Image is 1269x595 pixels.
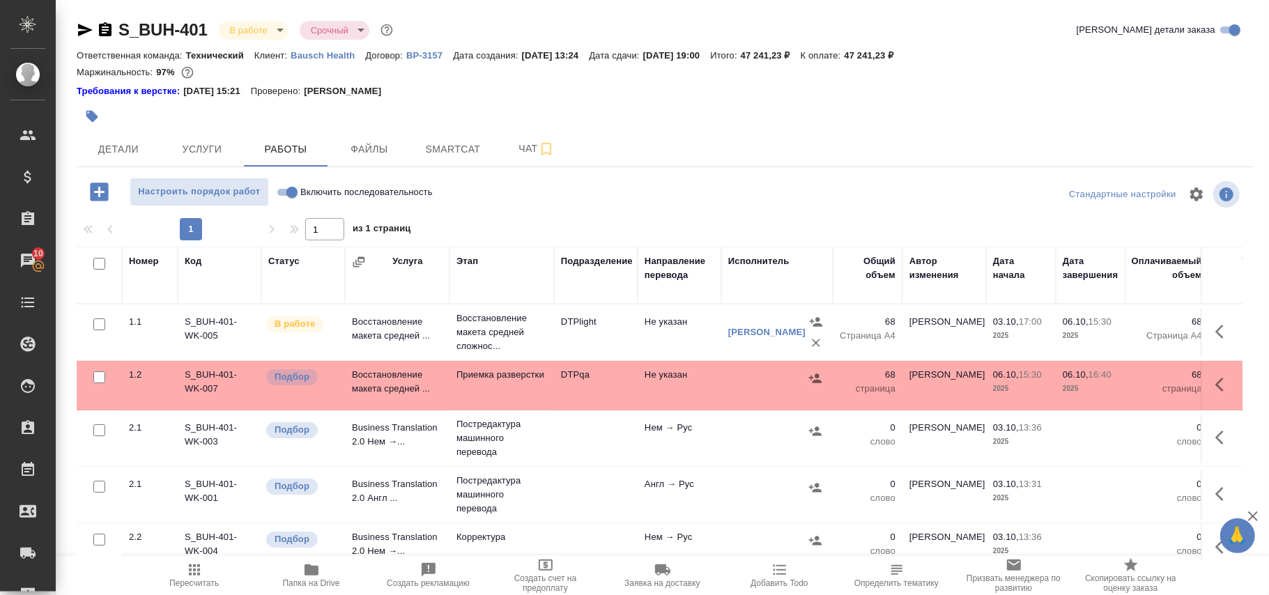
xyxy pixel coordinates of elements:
[300,21,369,40] div: В работе
[392,254,422,268] div: Услуга
[1132,254,1202,282] div: Оплачиваемый объем
[251,84,305,98] p: Проверено:
[538,141,555,157] svg: Подписаться
[353,220,411,240] span: из 1 страниц
[1132,491,1202,505] p: слово
[291,49,365,61] a: Bausch Health
[370,556,487,595] button: Создать рекламацию
[156,67,178,77] p: 97%
[178,63,197,82] button: 1088.00 RUB;
[554,361,638,410] td: DTPqa
[522,50,590,61] p: [DATE] 13:24
[1207,315,1240,348] button: Здесь прячутся важные кнопки
[85,141,152,158] span: Детали
[993,435,1049,449] p: 2025
[169,578,219,588] span: Пересчитать
[456,254,478,268] div: Этап
[178,308,261,357] td: S_BUH-401-WK-005
[345,470,449,519] td: Business Translation 2.0 Англ ...
[1132,315,1202,329] p: 68
[845,50,905,61] p: 47 241,23 ₽
[345,361,449,410] td: Восстановление макета средней ...
[1226,521,1249,550] span: 🙏
[993,491,1049,505] p: 2025
[1207,368,1240,401] button: Здесь прячутся важные кнопки
[77,50,186,61] p: Ответственная команда:
[453,50,521,61] p: Дата создания:
[169,141,236,158] span: Услуги
[77,84,183,98] div: Нажми, чтобы открыть папку с инструкцией
[336,141,403,158] span: Файлы
[840,329,895,343] p: Страница А4
[129,530,171,544] div: 2.2
[185,254,201,268] div: Код
[352,255,366,269] button: Сгруппировать
[130,178,269,206] button: Настроить порядок работ
[365,50,406,61] p: Договор:
[840,544,895,558] p: слово
[840,421,895,435] p: 0
[1180,178,1213,211] span: Настроить таблицу
[345,414,449,463] td: Business Translation 2.0 Нем →...
[77,22,93,38] button: Скопировать ссылку для ЯМессенджера
[1132,477,1202,491] p: 0
[1063,369,1089,380] p: 06.10,
[137,184,261,200] span: Настроить порядок работ
[1132,435,1202,449] p: слово
[840,315,895,329] p: 68
[909,254,979,282] div: Автор изменения
[805,477,826,498] button: Назначить
[1063,254,1118,282] div: Дата завершения
[638,414,721,463] td: Нем → Рус
[1207,530,1240,564] button: Здесь прячутся важные кнопки
[129,477,171,491] div: 2.1
[1220,518,1255,553] button: 🙏
[265,421,338,440] div: Можно подбирать исполнителей
[178,361,261,410] td: S_BUH-401-WK-007
[291,50,365,61] p: Bausch Health
[554,308,638,357] td: DTPlight
[226,24,272,36] button: В работе
[1207,421,1240,454] button: Здесь прячутся важные кнопки
[136,556,253,595] button: Пересчитать
[275,370,309,384] p: Подбор
[902,308,986,357] td: [PERSON_NAME]
[265,477,338,496] div: Можно подбирать исполнителей
[345,523,449,572] td: Business Translation 2.0 Нем →...
[1077,23,1215,37] span: [PERSON_NAME] детали заказа
[253,556,370,595] button: Папка на Drive
[456,530,547,544] p: Корректура
[728,254,790,268] div: Исполнитель
[751,578,808,588] span: Добавить Todo
[1089,369,1112,380] p: 16:40
[993,254,1049,282] div: Дата начала
[1019,532,1042,542] p: 13:36
[1019,479,1042,489] p: 13:31
[265,368,338,387] div: Можно подбирать исполнителей
[304,84,392,98] p: [PERSON_NAME]
[806,332,826,353] button: Удалить
[805,368,826,389] button: Назначить
[902,361,986,410] td: [PERSON_NAME]
[283,578,340,588] span: Папка на Drive
[840,477,895,491] p: 0
[406,49,453,61] a: ВР-3157
[1207,477,1240,511] button: Здесь прячутся важные кнопки
[420,141,486,158] span: Smartcat
[1063,382,1118,396] p: 2025
[129,315,171,329] div: 1.1
[307,24,353,36] button: Срочный
[993,382,1049,396] p: 2025
[604,556,721,595] button: Заявка на доставку
[219,21,289,40] div: В работе
[955,556,1072,595] button: Призвать менеджера по развитию
[1066,184,1180,206] div: split button
[638,308,721,357] td: Не указан
[993,532,1019,542] p: 03.10,
[387,578,470,588] span: Создать рекламацию
[902,470,986,519] td: [PERSON_NAME]
[406,50,453,61] p: ВР-3157
[638,470,721,519] td: Англ → Рус
[805,530,826,551] button: Назначить
[456,368,547,382] p: Приемка разверстки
